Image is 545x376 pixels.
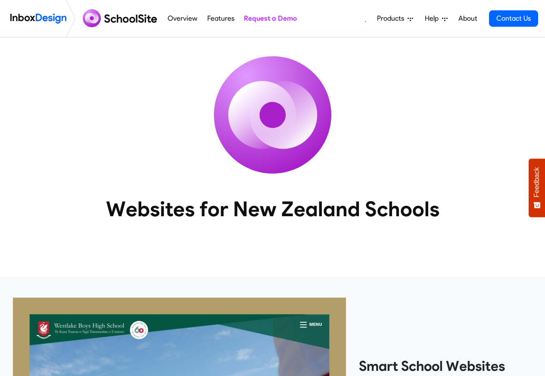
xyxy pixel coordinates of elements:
[359,357,532,375] heading: Smart School Websites
[421,10,451,27] a: Help
[68,196,477,222] heading: Websites for New Zealand Schools
[241,10,299,27] a: Request a Demo
[425,13,442,24] span: Help
[374,10,417,27] a: Products
[377,13,408,24] span: Products
[533,167,541,197] span: Feedback
[195,37,350,193] img: icon_schoolsite.svg
[205,10,237,27] a: Features
[529,158,545,217] button: Feedback - Show survey
[456,10,480,27] a: About
[489,10,538,27] a: Contact Us
[165,10,200,27] a: Overview
[79,8,163,29] img: schoolsite logo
